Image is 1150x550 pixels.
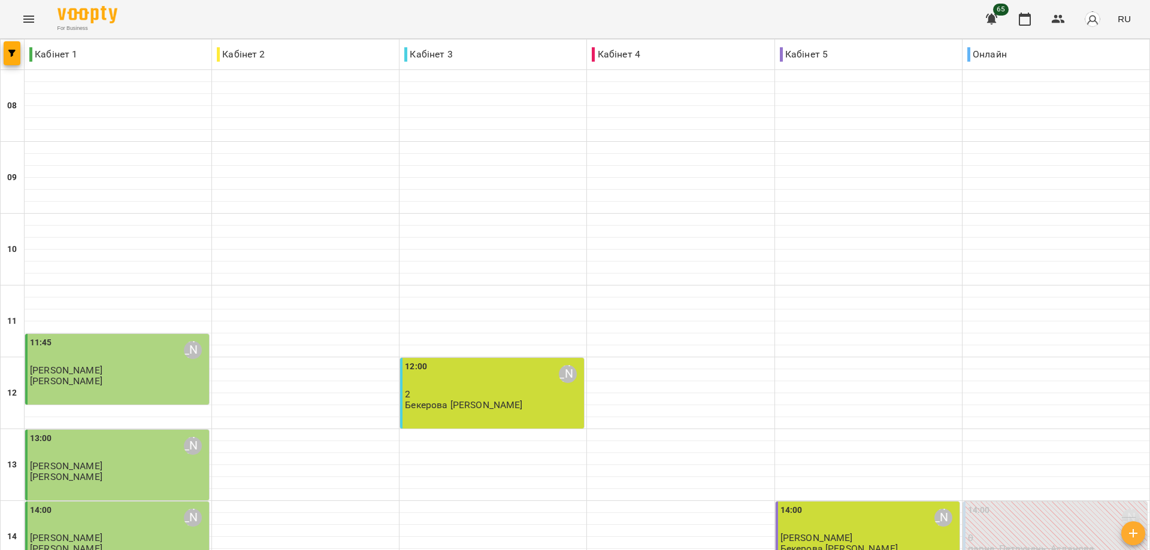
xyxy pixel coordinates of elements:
[780,504,803,517] label: 14:00
[14,5,43,34] button: Menu
[1084,11,1101,28] img: avatar_s.png
[7,387,17,400] h6: 12
[934,509,952,527] div: Панченко Пелагія Юріївна
[405,400,522,410] p: Бекерова [PERSON_NAME]
[559,365,577,383] div: Панченко Пелагія Юріївна
[57,25,117,32] span: For Business
[7,99,17,113] h6: 08
[7,530,17,543] h6: 14
[7,458,17,472] h6: 13
[184,509,202,527] div: Тагунова Анастасія Костянтинівна
[184,437,202,455] div: Тагунова Анастасія Костянтинівна
[780,532,853,543] span: [PERSON_NAME]
[30,336,52,350] label: 11:45
[7,243,17,256] h6: 10
[30,460,102,472] span: [PERSON_NAME]
[30,504,52,517] label: 14:00
[1121,521,1145,545] button: Добавить урок
[968,533,1145,543] p: 0
[405,360,427,373] label: 12:00
[592,47,640,62] p: Кабінет 4
[184,341,202,359] div: Тагунова Анастасія Костянтинівна
[1118,13,1131,25] span: RU
[1122,509,1140,527] div: Костєєва Марина Станіславівна
[405,389,582,399] p: 2
[967,47,1007,62] p: Онлайн
[30,364,102,376] span: [PERSON_NAME]
[30,532,102,543] span: [PERSON_NAME]
[993,4,1009,16] span: 65
[29,47,77,62] p: Кабінет 1
[30,432,52,445] label: 13:00
[1113,8,1136,30] button: RU
[780,47,828,62] p: Кабінет 5
[968,504,990,517] label: 14:00
[217,47,265,62] p: Кабінет 2
[7,171,17,184] h6: 09
[57,6,117,23] img: Voopty Logo
[30,472,102,482] p: [PERSON_NAME]
[404,47,452,62] p: Кабінет 3
[7,315,17,328] h6: 11
[30,376,102,386] p: [PERSON_NAME]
